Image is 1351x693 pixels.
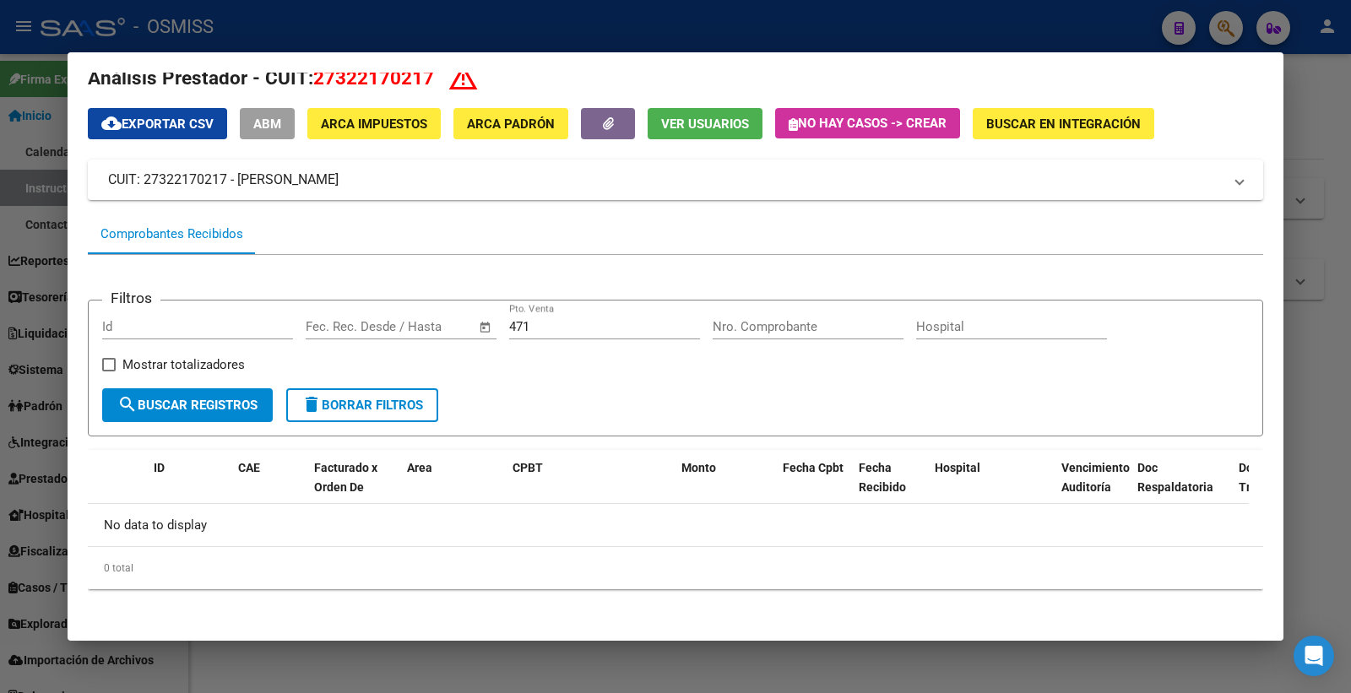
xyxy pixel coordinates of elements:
span: Ver Usuarios [661,116,749,132]
input: Fecha fin [389,319,471,334]
button: Open calendar [476,317,496,337]
div: Comprobantes Recibidos [100,225,243,244]
span: CAE [238,461,260,474]
button: ARCA Impuestos [307,108,441,139]
span: Borrar Filtros [301,398,423,413]
span: Buscar en Integración [986,116,1141,132]
span: Area [407,461,432,474]
datatable-header-cell: CPBT [506,450,675,524]
span: Fecha Cpbt [783,461,844,474]
datatable-header-cell: Hospital [928,450,1055,524]
span: ARCA Padrón [467,116,555,132]
datatable-header-cell: Doc Respaldatoria [1131,450,1232,524]
mat-expansion-panel-header: CUIT: 27322170217 - [PERSON_NAME] [88,160,1263,200]
span: CPBT [513,461,543,474]
div: No data to display [88,504,1249,546]
span: ID [154,461,165,474]
h2: Análisis Prestador - CUIT: [88,62,1263,93]
button: Exportar CSV [88,108,227,139]
datatable-header-cell: Monto [675,450,776,524]
mat-panel-title: CUIT: 27322170217 - [PERSON_NAME] [108,170,1223,190]
mat-icon: cloud_download [101,113,122,133]
span: Hospital [935,461,980,474]
div: 0 total [88,547,1263,589]
button: Buscar en Integración [973,108,1154,139]
button: No hay casos -> Crear [775,108,960,138]
span: Doc Respaldatoria [1137,461,1213,494]
div: Open Intercom Messenger [1294,636,1334,676]
span: Exportar CSV [101,116,214,132]
span: 27322170217 [313,67,434,89]
span: Facturado x Orden De [314,461,377,494]
button: ARCA Padrón [453,108,568,139]
datatable-header-cell: Fecha Cpbt [776,450,852,524]
span: ABM [253,116,281,132]
h3: Filtros [102,287,160,309]
datatable-header-cell: ID [147,450,231,524]
datatable-header-cell: Vencimiento Auditoría [1055,450,1131,524]
datatable-header-cell: CAE [231,450,307,524]
span: Vencimiento Auditoría [1061,461,1130,494]
button: Buscar Registros [102,388,273,422]
span: Mostrar totalizadores [122,355,245,375]
mat-icon: search [117,394,138,414]
datatable-header-cell: Doc Trazabilidad [1232,450,1333,524]
span: ARCA Impuestos [321,116,427,132]
mat-icon: delete [301,394,322,414]
button: ABM [240,108,295,139]
span: No hay casos -> Crear [789,116,947,131]
input: Fecha inicio [306,319,374,334]
span: Fecha Recibido [859,461,906,494]
datatable-header-cell: Fecha Recibido [852,450,928,524]
button: Ver Usuarios [648,108,762,139]
span: Buscar Registros [117,398,258,413]
span: Doc Trazabilidad [1239,461,1307,494]
button: Borrar Filtros [286,388,438,422]
datatable-header-cell: Area [400,450,506,524]
span: Monto [681,461,716,474]
datatable-header-cell: Facturado x Orden De [307,450,400,524]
